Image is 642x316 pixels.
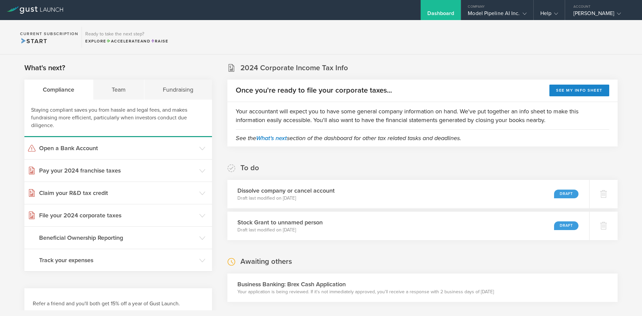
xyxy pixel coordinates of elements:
[227,180,589,208] div: Dissolve company or cancel accountDraft last modified on [DATE]Draft
[573,10,630,20] div: [PERSON_NAME]
[82,27,172,47] div: Ready to take the next step?ExploreAccelerateandRaise
[237,289,494,295] p: Your application is being reviewed. If it's not immediately approved, you'll receive a response w...
[93,80,145,100] div: Team
[549,85,609,96] button: See my info sheet
[24,63,65,73] h2: What's next?
[554,221,578,230] div: Draft
[106,39,151,43] span: and
[237,280,494,289] h3: Business Banking: Brex Cash Application
[240,257,292,267] h2: Awaiting others
[427,10,454,20] div: Dashboard
[39,189,196,197] h3: Claim your R&D tax credit
[85,38,168,44] div: Explore
[39,233,196,242] h3: Beneficial Ownership Reporting
[240,63,348,73] h2: 2024 Corporate Income Tax Info
[540,10,558,20] div: Help
[554,190,578,198] div: Draft
[468,10,526,20] div: Model Pipeline AI Inc.
[236,86,392,95] h2: Once you're ready to file your corporate taxes...
[237,186,335,195] h3: Dissolve company or cancel account
[237,195,335,202] p: Draft last modified on [DATE]
[39,211,196,220] h3: File your 2024 corporate taxes
[39,166,196,175] h3: Pay your 2024 franchise taxes
[237,227,323,233] p: Draft last modified on [DATE]
[20,32,78,36] h2: Current Subscription
[236,107,609,124] p: Your accountant will expect you to have some general company information on hand. We've put toget...
[106,39,140,43] span: Accelerate
[236,134,461,142] em: See the section of the dashboard for other tax related tasks and deadlines.
[39,144,196,152] h3: Open a Bank Account
[24,80,93,100] div: Compliance
[24,100,212,137] div: Staying compliant saves you from hassle and legal fees, and makes fundraising more efficient, par...
[240,163,259,173] h2: To do
[237,218,323,227] h3: Stock Grant to unnamed person
[150,39,168,43] span: Raise
[227,212,589,240] div: Stock Grant to unnamed personDraft last modified on [DATE]Draft
[33,300,204,308] h3: Refer a friend and you'll both get 15% off a year of Gust Launch.
[39,256,196,265] h3: Track your expenses
[144,80,212,100] div: Fundraising
[20,37,47,45] span: Start
[256,134,287,142] a: What's next
[85,32,168,36] h3: Ready to take the next step?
